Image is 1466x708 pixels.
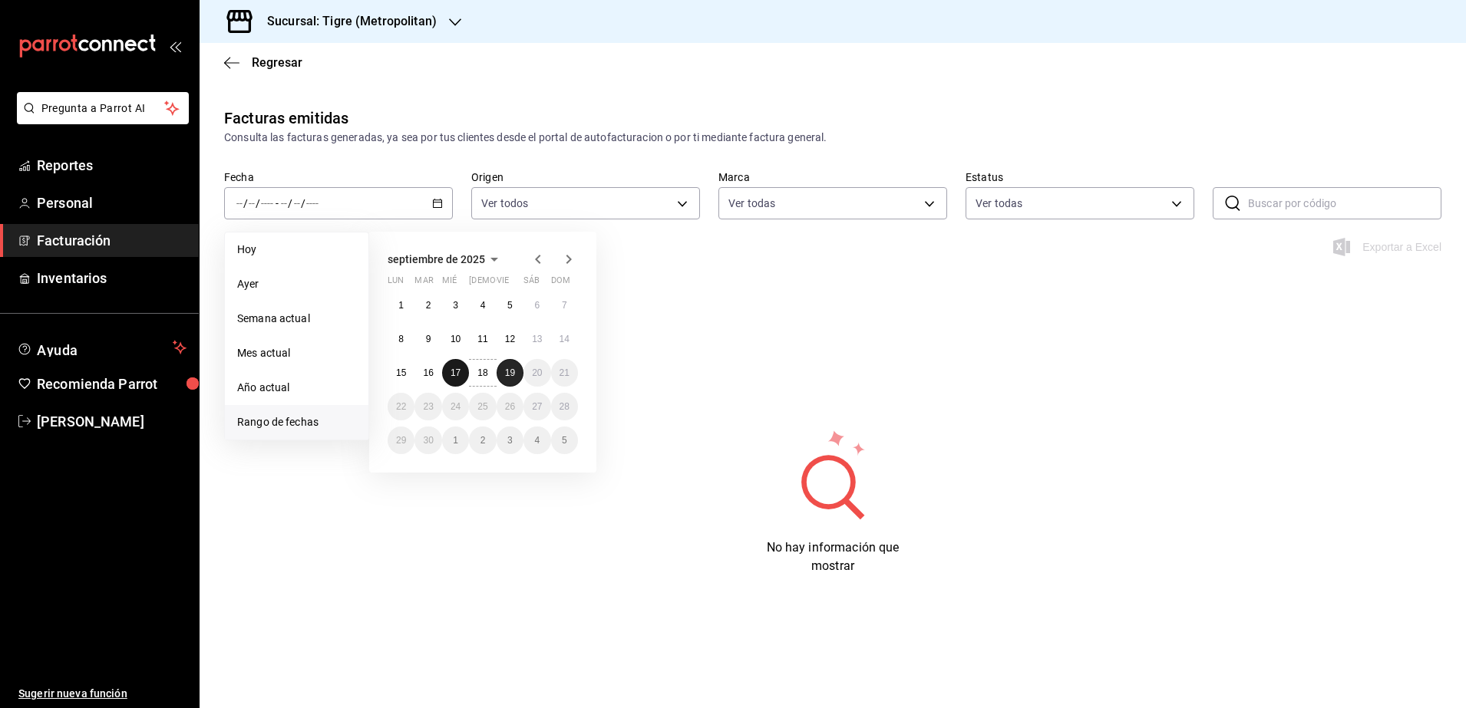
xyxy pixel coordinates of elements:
button: 15 de septiembre de 2025 [388,359,414,387]
span: Pregunta a Parrot AI [41,100,165,117]
abbr: 5 de septiembre de 2025 [507,300,513,311]
label: Estatus [966,172,1194,183]
abbr: lunes [388,275,404,291]
button: 27 de septiembre de 2025 [523,393,550,420]
abbr: miércoles [442,275,457,291]
button: 10 de septiembre de 2025 [442,325,469,353]
abbr: 29 de septiembre de 2025 [396,435,406,446]
span: Inventarios [37,268,187,288]
abbr: 13 de septiembre de 2025 [532,334,542,344]
label: Fecha [224,172,453,183]
abbr: 5 de octubre de 2025 [562,435,567,446]
span: / [288,197,292,209]
input: Buscar por código [1248,188,1441,219]
span: Ver todas [976,196,1022,211]
button: 1 de septiembre de 2025 [388,291,414,319]
a: Pregunta a Parrot AI [11,111,189,127]
abbr: 28 de septiembre de 2025 [560,401,570,412]
button: 24 de septiembre de 2025 [442,393,469,420]
button: 19 de septiembre de 2025 [497,359,523,387]
button: 6 de septiembre de 2025 [523,291,550,319]
input: -- [248,197,256,209]
abbr: 19 de septiembre de 2025 [505,367,515,378]
button: 8 de septiembre de 2025 [388,325,414,353]
button: 30 de septiembre de 2025 [414,426,441,454]
span: / [301,197,305,209]
button: 7 de septiembre de 2025 [551,291,578,319]
span: Ver todos [481,196,528,211]
span: Recomienda Parrot [37,374,187,394]
abbr: 15 de septiembre de 2025 [396,367,406,378]
button: 9 de septiembre de 2025 [414,325,441,353]
input: ---- [305,197,319,209]
label: Origen [471,172,700,183]
h3: Sucursal: Tigre (Metropolitan) [255,12,437,31]
button: 20 de septiembre de 2025 [523,359,550,387]
button: 11 de septiembre de 2025 [469,325,496,353]
span: Sugerir nueva función [18,686,187,702]
button: 26 de septiembre de 2025 [497,393,523,420]
abbr: 24 de septiembre de 2025 [451,401,461,412]
span: [PERSON_NAME] [37,411,187,432]
button: 28 de septiembre de 2025 [551,393,578,420]
abbr: 3 de septiembre de 2025 [453,300,458,311]
abbr: viernes [497,275,509,291]
abbr: domingo [551,275,570,291]
abbr: 21 de septiembre de 2025 [560,367,570,378]
button: 3 de octubre de 2025 [497,426,523,454]
div: Consulta las facturas generadas, ya sea por tus clientes desde el portal de autofacturacion o por... [224,130,1441,146]
button: 2 de octubre de 2025 [469,426,496,454]
span: Reportes [37,155,187,176]
button: 13 de septiembre de 2025 [523,325,550,353]
button: Regresar [224,55,302,70]
button: 12 de septiembre de 2025 [497,325,523,353]
span: / [256,197,260,209]
abbr: 26 de septiembre de 2025 [505,401,515,412]
input: -- [280,197,288,209]
abbr: 9 de septiembre de 2025 [426,334,431,344]
abbr: 16 de septiembre de 2025 [423,367,433,378]
button: 2 de septiembre de 2025 [414,291,441,319]
button: 1 de octubre de 2025 [442,426,469,454]
abbr: 14 de septiembre de 2025 [560,334,570,344]
abbr: 1 de octubre de 2025 [453,435,458,446]
input: -- [236,197,243,209]
span: Regresar [252,55,302,70]
abbr: 23 de septiembre de 2025 [423,401,433,412]
span: Ayer [237,276,356,292]
abbr: jueves [469,275,560,291]
button: 22 de septiembre de 2025 [388,393,414,420]
button: 16 de septiembre de 2025 [414,359,441,387]
span: Ver todas [728,196,775,211]
abbr: 2 de octubre de 2025 [480,435,486,446]
abbr: 3 de octubre de 2025 [507,435,513,446]
abbr: 11 de septiembre de 2025 [477,334,487,344]
abbr: 25 de septiembre de 2025 [477,401,487,412]
button: 14 de septiembre de 2025 [551,325,578,353]
abbr: 7 de septiembre de 2025 [562,300,567,311]
div: Facturas emitidas [224,107,348,130]
button: 17 de septiembre de 2025 [442,359,469,387]
abbr: 12 de septiembre de 2025 [505,334,515,344]
span: - [276,197,279,209]
button: Pregunta a Parrot AI [17,92,189,124]
abbr: sábado [523,275,540,291]
span: Semana actual [237,311,356,327]
abbr: 22 de septiembre de 2025 [396,401,406,412]
span: Año actual [237,380,356,396]
span: Hoy [237,242,356,258]
span: Ayuda [37,338,167,357]
abbr: 8 de septiembre de 2025 [398,334,404,344]
span: Personal [37,193,187,213]
button: 29 de septiembre de 2025 [388,426,414,454]
abbr: 20 de septiembre de 2025 [532,367,542,378]
abbr: 4 de septiembre de 2025 [480,300,486,311]
label: Marca [718,172,947,183]
button: open_drawer_menu [169,40,181,52]
abbr: 17 de septiembre de 2025 [451,367,461,378]
button: 25 de septiembre de 2025 [469,393,496,420]
button: 5 de octubre de 2025 [551,426,578,454]
span: septiembre de 2025 [388,253,485,265]
abbr: 2 de septiembre de 2025 [426,300,431,311]
button: 3 de septiembre de 2025 [442,291,469,319]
